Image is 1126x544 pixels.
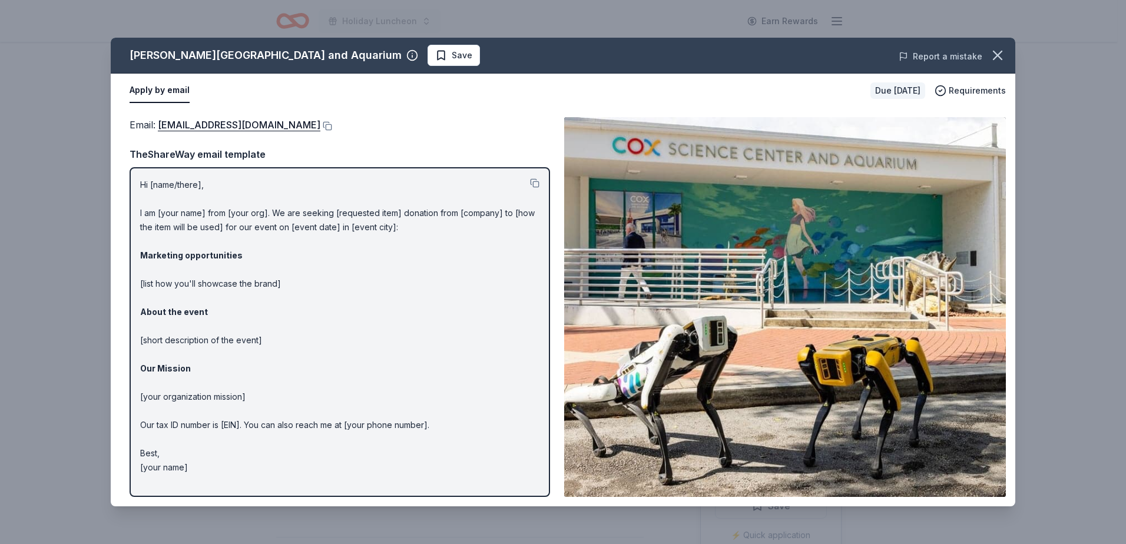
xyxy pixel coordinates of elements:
[949,84,1006,98] span: Requirements
[140,307,208,317] strong: About the event
[140,363,191,373] strong: Our Mission
[130,147,550,162] div: TheShareWay email template
[428,45,480,66] button: Save
[158,117,320,132] a: [EMAIL_ADDRESS][DOMAIN_NAME]
[870,82,925,99] div: Due [DATE]
[899,49,982,64] button: Report a mistake
[452,48,472,62] span: Save
[140,178,539,475] p: Hi [name/there], I am [your name] from [your org]. We are seeking [requested item] donation from ...
[130,78,190,103] button: Apply by email
[935,84,1006,98] button: Requirements
[564,117,1006,497] img: Image for Cox Science Center and Aquarium
[140,250,243,260] strong: Marketing opportunities
[130,46,402,65] div: [PERSON_NAME][GEOGRAPHIC_DATA] and Aquarium
[130,119,320,131] span: Email :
